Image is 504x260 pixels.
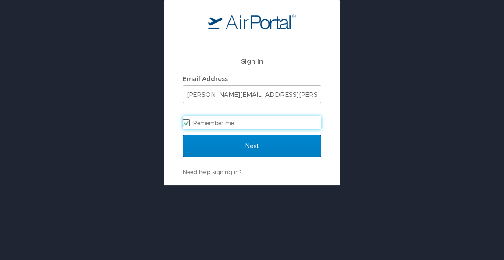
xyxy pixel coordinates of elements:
a: Need help signing in? [183,168,241,175]
label: Email Address [183,75,228,82]
img: logo [208,14,296,29]
h2: Sign In [183,56,321,66]
input: Next [183,135,321,157]
label: Remember me [183,116,321,129]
